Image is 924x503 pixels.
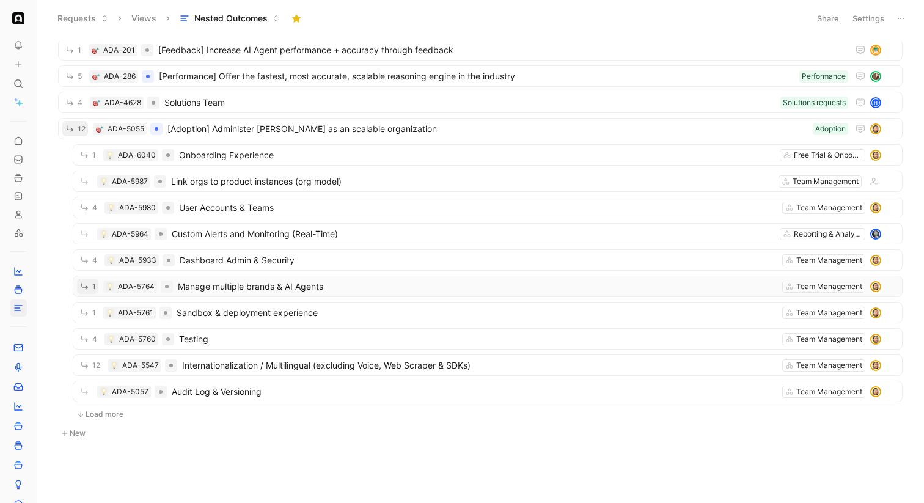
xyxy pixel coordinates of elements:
[92,152,96,159] span: 1
[92,204,97,211] span: 4
[871,361,880,370] img: avatar
[92,283,96,290] span: 1
[783,97,846,109] div: Solutions requests
[107,256,116,265] div: 💡
[92,98,101,107] button: 🎯
[77,252,100,268] button: 4
[95,125,104,133] button: 🎯
[58,118,903,139] a: 12🎯ADA-5055[Adoption] Administer [PERSON_NAME] as an scalable organizationAdoptionavatar
[73,249,903,271] a: 4💡ADA-5933Dashboard Admin & SecurityTeam Managementavatar
[119,202,156,214] div: ADA-5980
[110,361,119,370] button: 💡
[106,283,114,290] img: 💡
[107,335,116,343] button: 💡
[77,147,98,163] button: 1
[164,95,776,110] span: Solutions Team
[105,97,141,109] div: ADA-4628
[100,178,108,185] img: 💡
[172,384,777,399] span: Audit Log & Versioning
[171,174,774,189] span: Link orgs to product instances (org model)
[871,309,880,317] img: avatar
[812,10,845,27] button: Share
[77,200,100,215] button: 4
[815,123,846,135] div: Adoption
[100,177,108,186] button: 💡
[847,10,890,27] button: Settings
[796,359,862,372] div: Team Management
[796,333,862,345] div: Team Management
[871,282,880,291] img: avatar
[108,336,115,343] img: 💡
[78,99,82,106] span: 4
[106,309,114,317] img: 💡
[106,282,114,291] button: 💡
[100,388,108,395] img: 💡
[871,387,880,396] img: avatar
[58,118,903,422] li: Load more
[871,335,880,343] img: avatar
[78,46,81,54] span: 1
[871,256,880,265] img: avatar
[194,12,268,24] span: Nested Outcomes
[118,281,155,293] div: ADA-5764
[107,204,116,212] div: 💡
[871,204,880,212] img: avatar
[12,12,24,24] img: Ada
[179,200,777,215] span: User Accounts & Teams
[111,362,118,369] img: 💡
[73,302,903,323] a: 1💡ADA-5761Sandbox & deployment experienceTeam Managementavatar
[62,68,84,84] button: 5
[871,125,880,133] img: avatar
[96,125,103,133] img: 🎯
[871,46,880,54] img: avatar
[77,358,103,373] button: 12
[52,9,114,28] button: Requests
[92,72,100,81] button: 🎯
[62,121,88,136] button: 12
[10,10,27,27] button: Ada
[796,307,862,319] div: Team Management
[159,69,794,84] span: [Performance] Offer the fastest, most accurate, scalable reasoning engine in the industry
[73,276,903,297] a: 1💡ADA-5764Manage multiple brands & AI AgentsTeam Managementavatar
[100,230,108,238] img: 💡
[112,228,148,240] div: ADA-5964
[108,204,115,211] img: 💡
[122,359,159,372] div: ADA-5547
[796,202,862,214] div: Team Management
[92,257,97,264] span: 4
[57,426,904,441] button: New
[73,381,903,402] a: 💡ADA-5057Audit Log & VersioningTeam Managementavatar
[73,144,903,166] a: 1💡ADA-6040Onboarding ExperienceFree Trial & Onboardingavatar
[92,336,97,343] span: 4
[177,306,777,320] span: Sandbox & deployment experience
[871,230,880,238] img: avatar
[178,279,777,294] span: Manage multiple brands & AI Agents
[108,257,115,264] img: 💡
[58,39,903,61] a: 1🎯ADA-201[Feedback] Increase AI Agent performance + accuracy through feedbackavatar
[92,46,99,54] img: 🎯
[119,254,156,266] div: ADA-5933
[119,333,156,345] div: ADA-5760
[62,42,84,57] button: 1
[179,148,775,163] span: Onboarding Experience
[112,386,148,398] div: ADA-5057
[796,281,862,293] div: Team Management
[100,387,108,396] div: 💡
[182,358,777,373] span: Internationalization / Multilingual (excluding Voice, Web Scraper & SDKs)
[871,151,880,160] img: avatar
[174,9,285,28] button: Nested Outcomes
[106,152,114,159] img: 💡
[91,46,100,54] button: 🎯
[179,332,777,347] span: Testing
[167,122,808,136] span: [Adoption] Administer [PERSON_NAME] as an scalable organization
